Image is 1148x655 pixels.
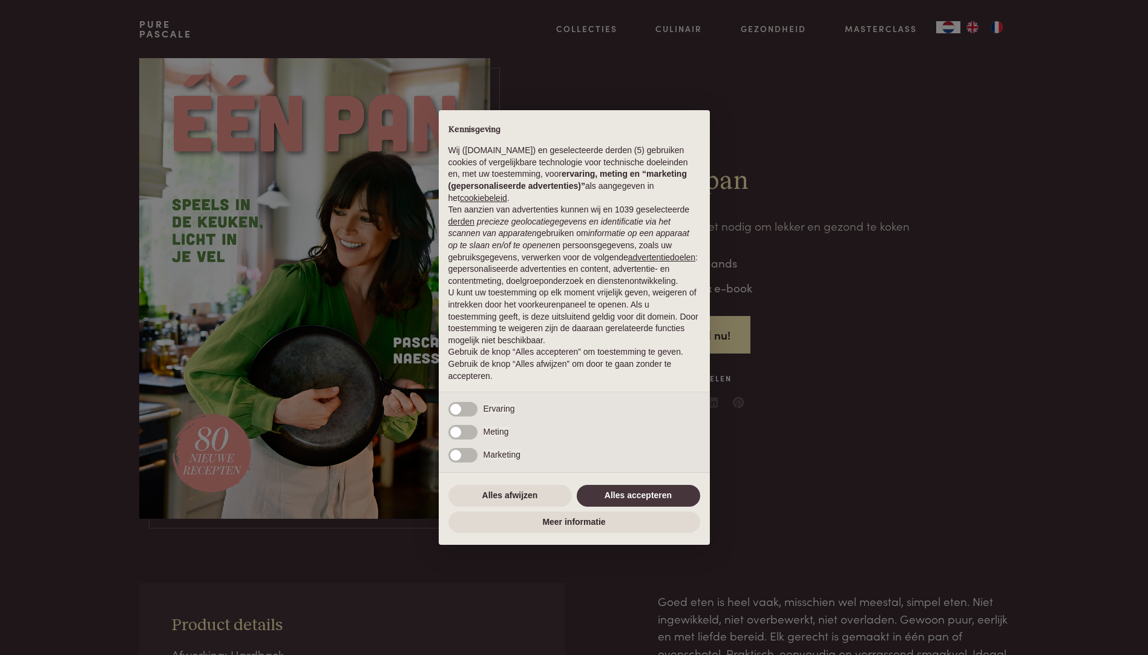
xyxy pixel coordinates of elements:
[484,450,520,459] span: Marketing
[448,204,700,287] p: Ten aanzien van advertenties kunnen wij en 1039 geselecteerde gebruiken om en persoonsgegevens, z...
[448,346,700,382] p: Gebruik de knop “Alles accepteren” om toestemming te geven. Gebruik de knop “Alles afwijzen” om d...
[448,169,687,191] strong: ervaring, meting en “marketing (gepersonaliseerde advertenties)”
[448,228,690,250] em: informatie op een apparaat op te slaan en/of te openen
[448,287,700,346] p: U kunt uw toestemming op elk moment vrijelijk geven, weigeren of intrekken door het voorkeurenpan...
[448,485,572,507] button: Alles afwijzen
[484,404,515,413] span: Ervaring
[448,512,700,533] button: Meer informatie
[577,485,700,507] button: Alles accepteren
[448,145,700,204] p: Wij ([DOMAIN_NAME]) en geselecteerde derden (5) gebruiken cookies of vergelijkbare technologie vo...
[448,217,671,239] em: precieze geolocatiegegevens en identificatie via het scannen van apparaten
[448,125,700,136] h2: Kennisgeving
[484,427,509,436] span: Meting
[628,252,695,264] button: advertentiedoelen
[460,193,507,203] a: cookiebeleid
[448,216,475,228] button: derden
